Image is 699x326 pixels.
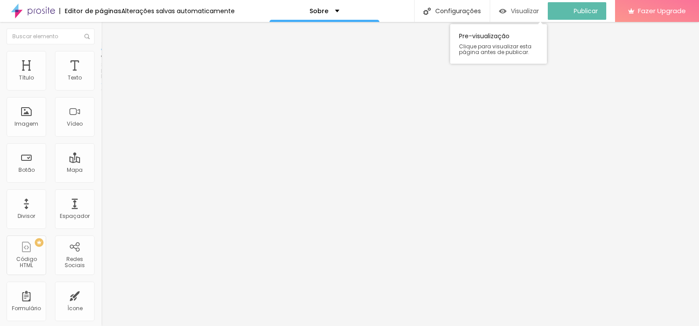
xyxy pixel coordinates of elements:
div: Título [19,75,34,81]
div: Botão [18,167,35,173]
span: Publicar [574,7,598,14]
span: Visualizar [511,7,539,14]
p: Sobre [309,8,328,14]
img: view-1.svg [499,7,506,15]
div: Espaçador [60,213,90,219]
div: Formulário [12,305,41,312]
div: Redes Sociais [57,256,92,269]
div: Alterações salvas automaticamente [121,8,235,14]
div: Pre-visualização [450,24,547,64]
input: Buscar elemento [7,29,95,44]
div: Imagem [15,121,38,127]
img: Icone [423,7,431,15]
iframe: Editor [101,22,699,326]
div: Editor de páginas [59,8,121,14]
span: Fazer Upgrade [638,7,686,14]
div: Divisor [18,213,35,219]
img: Icone [84,34,90,39]
div: Mapa [67,167,83,173]
button: Publicar [548,2,606,20]
span: Clique para visualizar esta página antes de publicar. [459,43,538,55]
div: Vídeo [67,121,83,127]
button: Visualizar [490,2,548,20]
div: Código HTML [9,256,44,269]
div: Ícone [67,305,83,312]
div: Texto [68,75,82,81]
